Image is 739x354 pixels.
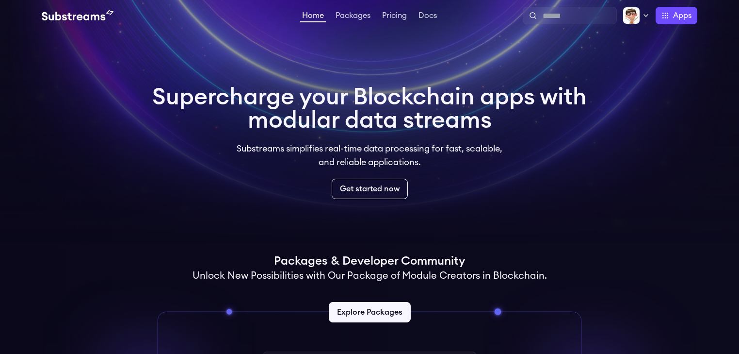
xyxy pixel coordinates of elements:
[673,10,691,21] span: Apps
[193,269,547,283] h2: Unlock New Possibilities with Our Package of Module Creators in Blockchain.
[300,12,326,22] a: Home
[332,179,408,199] a: Get started now
[42,10,113,21] img: Substream's logo
[152,85,587,132] h1: Supercharge your Blockchain apps with modular data streams
[623,7,640,24] img: Profile
[380,12,409,21] a: Pricing
[274,253,465,269] h1: Packages & Developer Community
[329,302,411,322] a: Explore Packages
[334,12,372,21] a: Packages
[230,142,509,169] p: Substreams simplifies real-time data processing for fast, scalable, and reliable applications.
[417,12,439,21] a: Docs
